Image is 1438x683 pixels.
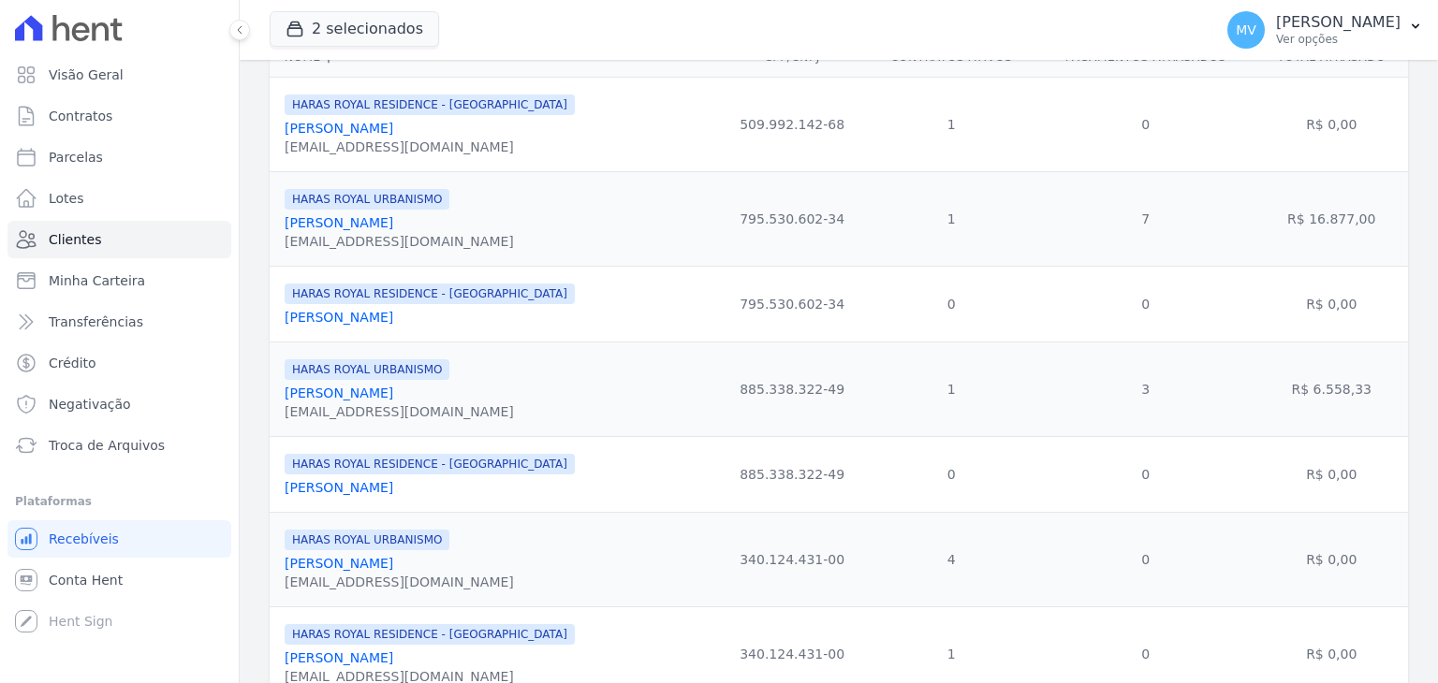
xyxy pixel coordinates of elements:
[7,180,231,217] a: Lotes
[49,312,143,331] span: Transferências
[49,230,101,249] span: Clientes
[285,215,393,230] a: [PERSON_NAME]
[7,561,231,599] a: Conta Hent
[1036,77,1255,171] td: 0
[1255,266,1408,341] td: R$ 0,00
[285,385,393,400] a: [PERSON_NAME]
[1212,4,1438,56] button: MV [PERSON_NAME] Ver opções
[867,266,1037,341] td: 0
[285,189,449,210] span: HARAS ROYAL URBANISMO
[1036,341,1255,436] td: 3
[7,427,231,464] a: Troca de Arquivos
[1236,23,1256,36] span: MV
[285,310,393,325] a: [PERSON_NAME]
[1255,77,1408,171] td: R$ 0,00
[718,436,867,512] td: 885.338.322-49
[718,341,867,436] td: 885.338.322-49
[718,77,867,171] td: 509.992.142-68
[718,266,867,341] td: 795.530.602-34
[7,262,231,299] a: Minha Carteira
[1255,512,1408,606] td: R$ 0,00
[285,556,393,571] a: [PERSON_NAME]
[7,138,231,176] a: Parcelas
[7,385,231,423] a: Negativação
[7,520,231,558] a: Recebíveis
[49,107,112,125] span: Contratos
[1255,171,1408,266] td: R$ 16.877,00
[49,436,165,455] span: Troca de Arquivos
[285,480,393,495] a: [PERSON_NAME]
[49,189,84,208] span: Lotes
[867,341,1037,436] td: 1
[285,138,575,156] div: [EMAIL_ADDRESS][DOMAIN_NAME]
[285,121,393,136] a: [PERSON_NAME]
[285,283,575,304] span: HARAS ROYAL RESIDENCE - [GEOGRAPHIC_DATA]
[285,402,514,421] div: [EMAIL_ADDRESS][DOMAIN_NAME]
[7,303,231,341] a: Transferências
[15,490,224,513] div: Plataformas
[1276,13,1401,32] p: [PERSON_NAME]
[1255,436,1408,512] td: R$ 0,00
[1036,171,1255,266] td: 7
[867,436,1037,512] td: 0
[7,56,231,94] a: Visão Geral
[285,624,575,645] span: HARAS ROYAL RESIDENCE - [GEOGRAPHIC_DATA]
[285,573,514,591] div: [EMAIL_ADDRESS][DOMAIN_NAME]
[718,171,867,266] td: 795.530.602-34
[49,395,131,414] span: Negativação
[49,271,145,290] span: Minha Carteira
[285,530,449,550] span: HARAS ROYAL URBANISMO
[1036,266,1255,341] td: 0
[867,77,1037,171] td: 1
[49,354,96,372] span: Crédito
[7,97,231,135] a: Contratos
[285,94,575,115] span: HARAS ROYAL RESIDENCE - [GEOGRAPHIC_DATA]
[718,512,867,606] td: 340.124.431-00
[7,221,231,258] a: Clientes
[285,232,514,251] div: [EMAIL_ADDRESS][DOMAIN_NAME]
[49,148,103,167] span: Parcelas
[285,359,449,380] span: HARAS ROYAL URBANISMO
[49,530,119,548] span: Recebíveis
[285,454,575,474] span: HARAS ROYAL RESIDENCE - [GEOGRAPHIC_DATA]
[270,11,439,47] button: 2 selecionados
[1255,341,1408,436] td: R$ 6.558,33
[1276,32,1401,47] p: Ver opções
[49,571,123,589] span: Conta Hent
[1036,436,1255,512] td: 0
[867,512,1037,606] td: 4
[49,65,124,84] span: Visão Geral
[1036,512,1255,606] td: 0
[867,171,1037,266] td: 1
[7,344,231,382] a: Crédito
[285,650,393,665] a: [PERSON_NAME]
